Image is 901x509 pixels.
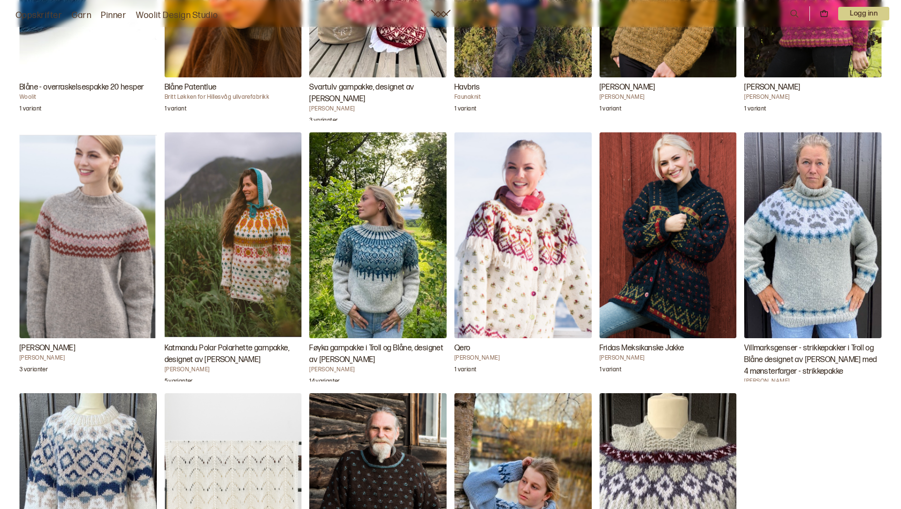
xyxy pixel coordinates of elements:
[454,93,592,101] h4: Faunaknit
[165,343,302,366] h3: Katmandu Polar Polarhette garnpakke, designet av [PERSON_NAME]
[600,105,621,115] p: 1 variant
[309,117,338,127] p: 3 varianter
[744,132,882,338] img: Linka NeumannVillmarksgenser - strikkepakker i Troll og Blåne designet av Linka Neumann med 4 møn...
[165,105,187,115] p: 1 variant
[744,105,766,115] p: 1 variant
[165,378,193,387] p: 5 varianter
[72,9,91,22] a: Garn
[454,366,476,376] p: 1 variant
[600,132,737,338] img: Kari HestnesFridas Meksikanske Jakke
[431,10,450,18] a: Woolit
[19,93,157,101] h4: Woolit
[744,378,882,385] h4: [PERSON_NAME]
[309,132,447,338] img: Linka NeumannFøyka garnpakke i Troll og Blåne, designet av Linka Neumann
[600,93,737,101] h4: [PERSON_NAME]
[309,343,447,366] h3: Føyka garnpakke i Troll og Blåne, designet av [PERSON_NAME]
[101,9,126,22] a: Pinner
[600,354,737,362] h4: [PERSON_NAME]
[838,7,889,20] button: User dropdown
[838,7,889,20] p: Logg inn
[19,132,157,382] a: Nika genser
[165,93,302,101] h4: Britt Løkken for Hillesvåg ullvarefabrikk
[19,366,48,376] p: 3 varianter
[309,132,447,382] a: Føyka garnpakke i Troll og Blåne, designet av Linka Neumann
[600,343,737,354] h3: Fridas Meksikanske Jakke
[19,82,157,93] h3: Blåne - overraskelsespakke 20 hesper
[19,343,157,354] h3: [PERSON_NAME]
[454,132,592,338] img: Kari HestnesQero
[454,354,592,362] h4: [PERSON_NAME]
[744,82,882,93] h3: [PERSON_NAME]
[165,132,302,382] a: Katmandu Polar Polarhette garnpakke, designet av Linka Neumann
[600,366,621,376] p: 1 variant
[744,93,882,101] h4: [PERSON_NAME]
[165,82,302,93] h3: Blåne Patentlue
[165,366,302,374] h4: [PERSON_NAME]
[600,82,737,93] h3: [PERSON_NAME]
[19,105,41,115] p: 1 variant
[16,9,62,22] a: Oppskrifter
[454,82,592,93] h3: Havbris
[136,9,218,22] a: Woolit Design Studio
[165,132,302,338] img: Linka NeumannKatmandu Polar Polarhette garnpakke, designet av Linka Neumann
[454,343,592,354] h3: Qero
[454,132,592,382] a: Qero
[744,343,882,378] h3: Villmarksgenser - strikkepakker i Troll og Blåne designet av [PERSON_NAME] med 4 mønsterfarger - ...
[309,105,447,113] h4: [PERSON_NAME]
[309,82,447,105] h3: Svartulv garnpakke, designet av [PERSON_NAME]
[744,132,882,382] a: Villmarksgenser - strikkepakker i Troll og Blåne designet av Linka Neumann med 4 mønsterfarger - ...
[600,132,737,382] a: Fridas Meksikanske Jakke
[19,132,157,338] img: Berit LøkkenNika genser
[454,105,476,115] p: 1 variant
[309,378,339,387] p: 14 varianter
[19,354,157,362] h4: [PERSON_NAME]
[309,366,447,374] h4: [PERSON_NAME]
